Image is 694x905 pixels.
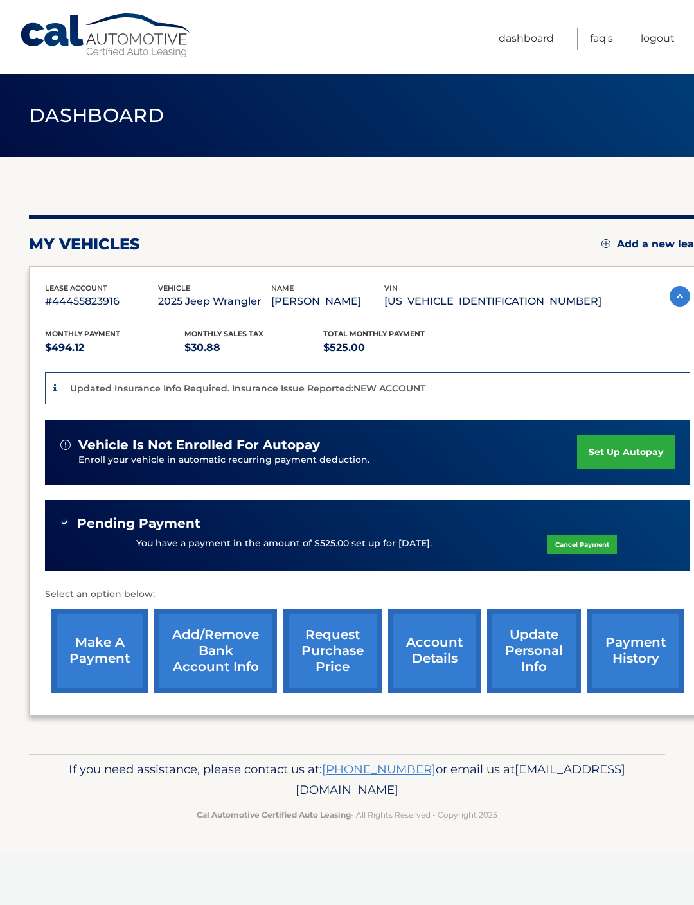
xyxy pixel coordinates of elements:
[19,13,193,58] a: Cal Automotive
[499,28,554,50] a: Dashboard
[577,435,675,469] a: set up autopay
[70,382,425,394] p: Updated Insurance Info Required. Insurance Issue Reported:NEW ACCOUNT
[45,329,120,338] span: Monthly Payment
[45,339,184,357] p: $494.12
[51,609,148,693] a: make a payment
[271,283,294,292] span: name
[384,283,398,292] span: vin
[48,808,646,821] p: - All Rights Reserved - Copyright 2025
[323,329,425,338] span: Total Monthly Payment
[322,762,436,776] a: [PHONE_NUMBER]
[77,515,200,532] span: Pending Payment
[184,329,263,338] span: Monthly sales Tax
[48,759,646,800] p: If you need assistance, please contact us at: or email us at
[601,239,610,248] img: add.svg
[78,453,577,467] p: Enroll your vehicle in automatic recurring payment deduction.
[45,587,690,602] p: Select an option below:
[197,810,351,820] strong: Cal Automotive Certified Auto Leasing
[487,609,581,693] a: update personal info
[283,609,382,693] a: request purchase price
[29,103,164,127] span: Dashboard
[323,339,463,357] p: $525.00
[45,292,158,310] p: #44455823916
[78,437,320,453] span: vehicle is not enrolled for autopay
[271,292,384,310] p: [PERSON_NAME]
[60,440,71,450] img: alert-white.svg
[45,283,107,292] span: lease account
[641,28,675,50] a: Logout
[184,339,324,357] p: $30.88
[60,518,69,527] img: check-green.svg
[670,286,690,307] img: accordion-active.svg
[158,292,271,310] p: 2025 Jeep Wrangler
[388,609,481,693] a: account details
[158,283,190,292] span: vehicle
[29,235,140,254] h2: my vehicles
[136,537,432,551] p: You have a payment in the amount of $525.00 set up for [DATE].
[590,28,613,50] a: FAQ's
[547,535,617,554] a: Cancel Payment
[384,292,601,310] p: [US_VEHICLE_IDENTIFICATION_NUMBER]
[587,609,684,693] a: payment history
[154,609,277,693] a: Add/Remove bank account info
